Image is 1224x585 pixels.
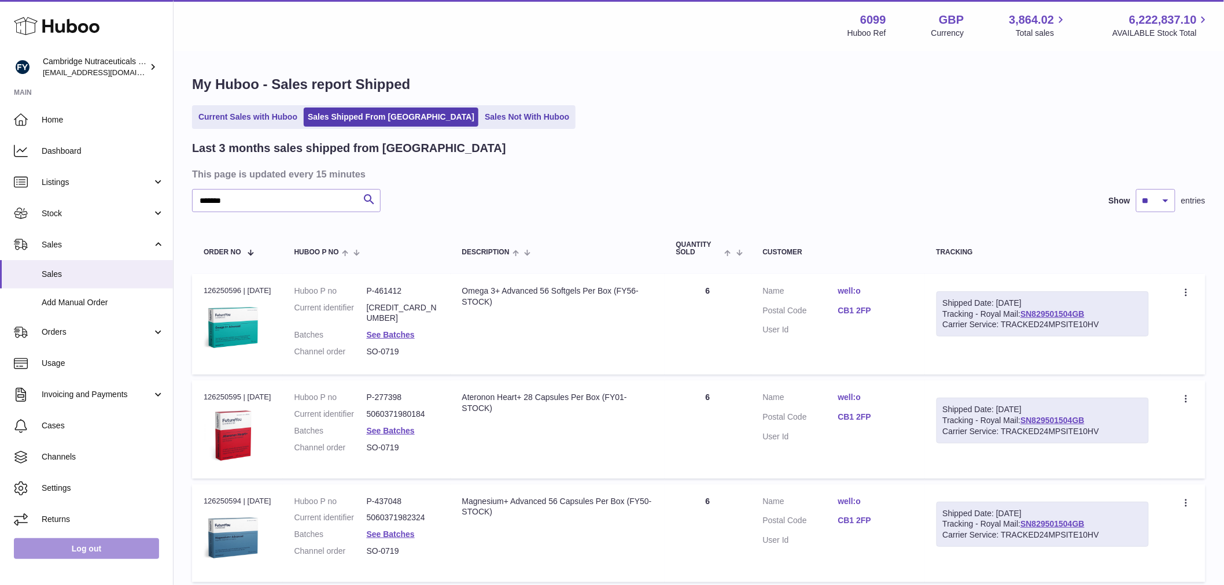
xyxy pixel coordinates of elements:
[294,346,367,357] dt: Channel order
[1016,28,1067,39] span: Total sales
[294,496,367,507] dt: Huboo P no
[1009,12,1055,28] span: 3,864.02
[1181,195,1205,206] span: entries
[367,302,439,324] dd: [CREDIT_CARD_NUMBER]
[367,530,415,539] a: See Batches
[367,286,439,297] dd: P-461412
[943,508,1142,519] div: Shipped Date: [DATE]
[367,392,439,403] dd: P-277398
[14,538,159,559] a: Log out
[847,28,886,39] div: Huboo Ref
[943,404,1142,415] div: Shipped Date: [DATE]
[294,512,367,523] dt: Current identifier
[763,286,838,299] dt: Name
[204,496,271,506] div: 126250594 | [DATE]
[367,512,439,523] dd: 5060371982324
[367,346,439,357] dd: SO-0719
[42,297,164,308] span: Add Manual Order
[204,510,261,568] img: 60991720007148.jpg
[763,535,838,546] dt: User Id
[367,409,439,420] dd: 5060371980184
[860,12,886,28] strong: 6099
[763,324,838,335] dt: User Id
[838,412,913,423] a: CB1 2FP
[763,496,838,510] dt: Name
[462,249,510,256] span: Description
[665,380,751,478] td: 6
[462,496,653,518] div: Magnesium+ Advanced 56 Capsules Per Box (FY50-STOCK)
[294,529,367,540] dt: Batches
[1112,28,1210,39] span: AVAILABLE Stock Total
[192,75,1205,94] h1: My Huboo - Sales report Shipped
[943,426,1142,437] div: Carrier Service: TRACKED24MPSITE10HV
[763,305,838,319] dt: Postal Code
[43,56,147,78] div: Cambridge Nutraceuticals Ltd
[294,302,367,324] dt: Current identifier
[462,286,653,308] div: Omega 3+ Advanced 56 Softgels Per Box (FY56-STOCK)
[367,330,415,339] a: See Batches
[1129,12,1197,28] span: 6,222,837.10
[294,546,367,557] dt: Channel order
[937,249,1149,256] div: Tracking
[763,515,838,529] dt: Postal Code
[838,515,913,526] a: CB1 2FP
[943,319,1142,330] div: Carrier Service: TRACKED24MPSITE10HV
[1020,416,1085,425] a: SN829501504GB
[43,68,170,77] span: [EMAIL_ADDRESS][DOMAIN_NAME]
[42,177,152,188] span: Listings
[42,146,164,157] span: Dashboard
[42,114,164,125] span: Home
[204,406,261,464] img: 1619443056.png
[838,392,913,403] a: well:o
[294,286,367,297] dt: Huboo P no
[42,208,152,219] span: Stock
[204,249,241,256] span: Order No
[42,483,164,494] span: Settings
[304,108,478,127] a: Sales Shipped From [GEOGRAPHIC_DATA]
[676,241,722,256] span: Quantity Sold
[937,398,1149,443] div: Tracking - Royal Mail:
[42,358,164,369] span: Usage
[294,425,367,436] dt: Batches
[462,392,653,414] div: Ateronon Heart+ 28 Capsules Per Box (FY01-STOCK)
[42,269,164,280] span: Sales
[1109,195,1130,206] label: Show
[763,431,838,442] dt: User Id
[665,484,751,582] td: 6
[838,305,913,316] a: CB1 2FP
[481,108,573,127] a: Sales Not With Huboo
[42,239,152,250] span: Sales
[294,442,367,453] dt: Channel order
[192,140,506,156] h2: Last 3 months sales shipped from [GEOGRAPHIC_DATA]
[42,514,164,525] span: Returns
[294,409,367,420] dt: Current identifier
[192,168,1203,180] h3: This page is updated every 15 minutes
[763,412,838,425] dt: Postal Code
[931,28,964,39] div: Currency
[367,442,439,453] dd: SO-0719
[42,420,164,431] span: Cases
[194,108,301,127] a: Current Sales with Huboo
[42,327,152,338] span: Orders
[943,530,1142,540] div: Carrier Service: TRACKED24MPSITE10HV
[763,249,913,256] div: Customer
[367,546,439,557] dd: SO-0719
[937,502,1149,547] div: Tracking - Royal Mail:
[838,286,913,297] a: well:o
[294,392,367,403] dt: Huboo P no
[665,274,751,375] td: 6
[939,12,964,28] strong: GBP
[937,291,1149,337] div: Tracking - Royal Mail:
[943,298,1142,309] div: Shipped Date: [DATE]
[367,496,439,507] dd: P-437048
[1020,309,1085,319] a: SN829501504GB
[14,58,31,76] img: huboo@camnutra.com
[1009,12,1068,39] a: 3,864.02 Total sales
[1020,519,1085,528] a: SN829501504GB
[42,389,152,400] span: Invoicing and Payments
[204,286,271,296] div: 126250596 | [DATE]
[42,451,164,462] span: Channels
[294,329,367,340] dt: Batches
[1112,12,1210,39] a: 6,222,837.10 AVAILABLE Stock Total
[204,299,261,357] img: 60991720006741.jpg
